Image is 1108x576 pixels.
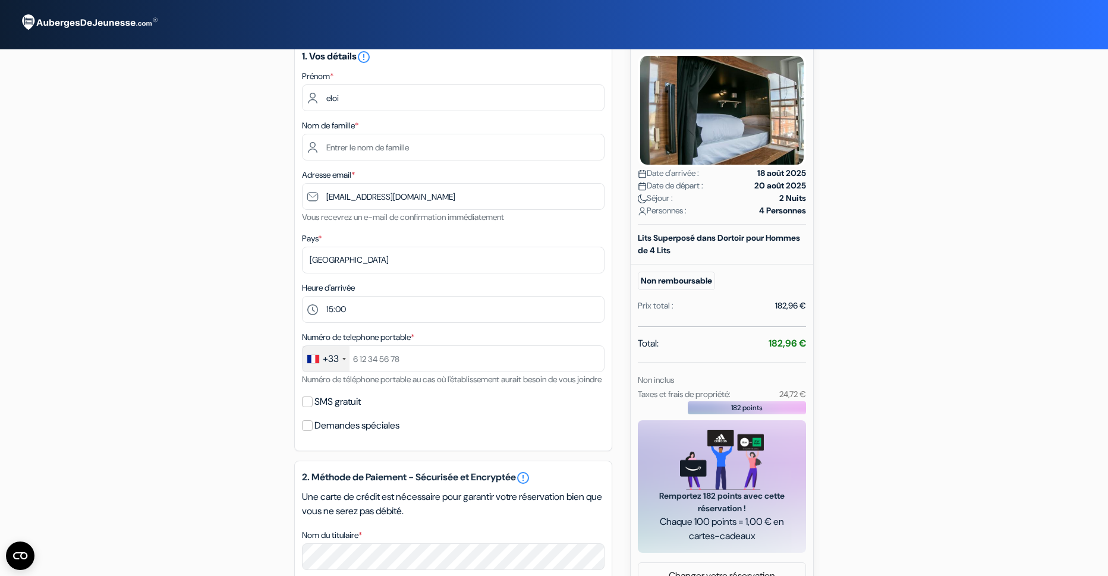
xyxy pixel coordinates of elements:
[638,300,673,312] div: Prix total :
[638,232,800,256] b: Lits Superposé dans Dortoir pour Hommes de 4 Lits
[638,180,703,192] span: Date de départ :
[302,119,358,132] label: Nom de famille
[357,50,371,62] a: error_outline
[638,192,673,204] span: Séjour :
[302,232,322,245] label: Pays
[769,337,806,350] strong: 182,96 €
[638,207,647,216] img: user_icon.svg
[302,183,605,210] input: Entrer adresse e-mail
[779,192,806,204] strong: 2 Nuits
[303,346,350,372] div: France: +33
[302,84,605,111] input: Entrez votre prénom
[302,490,605,518] p: Une carte de crédit est nécessaire pour garantir votre réservation bien que vous ne serez pas déb...
[638,167,699,180] span: Date d'arrivée :
[302,70,333,83] label: Prénom
[302,471,605,485] h5: 2. Méthode de Paiement - Sécurisée et Encryptée
[302,50,605,64] h5: 1. Vos détails
[302,169,355,181] label: Adresse email
[516,471,530,485] a: error_outline
[302,212,504,222] small: Vous recevrez un e-mail de confirmation immédiatement
[302,134,605,160] input: Entrer le nom de famille
[302,345,605,372] input: 6 12 34 56 78
[652,490,792,515] span: Remportez 182 points avec cette réservation !
[638,169,647,178] img: calendar.svg
[357,50,371,64] i: error_outline
[314,417,399,434] label: Demandes spéciales
[638,374,674,385] small: Non inclus
[302,529,362,542] label: Nom du titulaire
[6,542,34,570] button: CMP-Widget öffnen
[775,300,806,312] div: 182,96 €
[638,194,647,203] img: moon.svg
[302,331,414,344] label: Numéro de telephone portable
[314,394,361,410] label: SMS gratuit
[652,515,792,543] span: Chaque 100 points = 1,00 € en cartes-cadeaux
[779,389,806,399] small: 24,72 €
[731,402,763,413] span: 182 points
[754,180,806,192] strong: 20 août 2025
[759,204,806,217] strong: 4 Personnes
[302,282,355,294] label: Heure d'arrivée
[638,272,715,290] small: Non remboursable
[638,182,647,191] img: calendar.svg
[638,389,731,399] small: Taxes et frais de propriété:
[14,7,163,39] img: AubergesDeJeunesse.com
[323,352,339,366] div: +33
[757,167,806,180] strong: 18 août 2025
[302,374,602,385] small: Numéro de téléphone portable au cas où l'établissement aurait besoin de vous joindre
[638,336,659,351] span: Total:
[638,204,687,217] span: Personnes :
[680,430,764,490] img: gift_card_hero_new.png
